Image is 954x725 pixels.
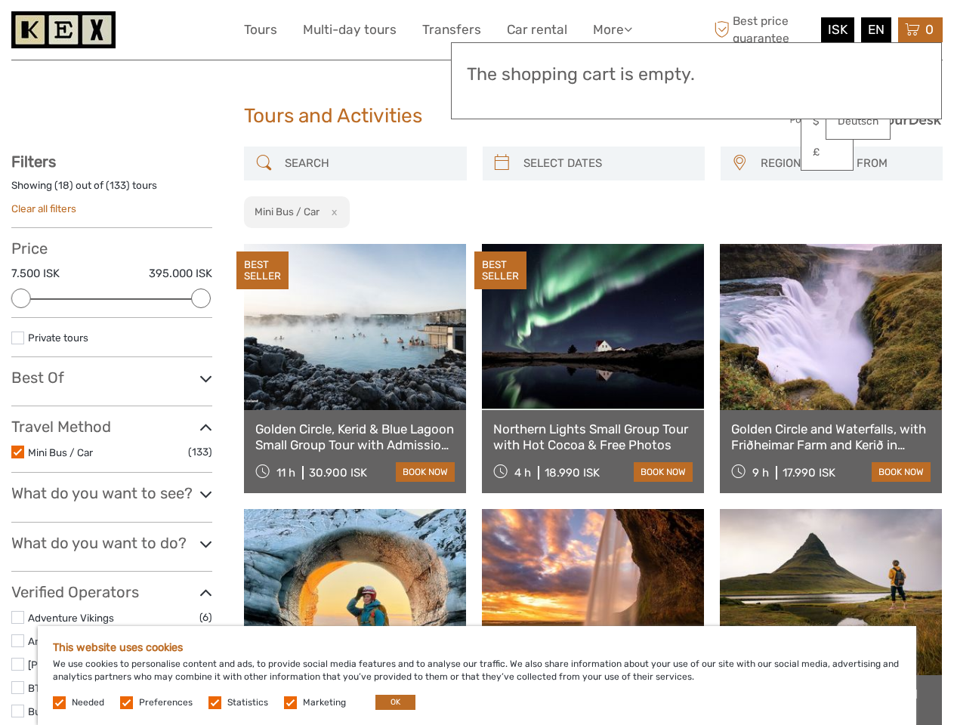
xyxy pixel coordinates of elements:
a: [PERSON_NAME] [28,659,109,671]
h1: Tours and Activities [244,104,710,128]
h3: Best Of [11,369,212,387]
button: x [322,204,342,220]
a: Northern Lights Small Group Tour with Hot Cocoa & Free Photos [493,421,693,452]
div: EN [861,17,891,42]
span: 9 h [752,466,769,480]
input: SELECT DATES [517,150,697,177]
a: Car rental [507,19,567,41]
button: REGION / STARTS FROM [754,151,935,176]
span: ISK [828,22,847,37]
a: Transfers [422,19,481,41]
a: £ [801,139,853,166]
label: Needed [72,696,104,709]
a: More [593,19,632,41]
button: Open LiveChat chat widget [174,23,192,42]
a: BT Travel [28,682,71,694]
h3: Price [11,239,212,258]
div: We use cookies to personalise content and ads, to provide social media features and to analyse ou... [38,626,916,725]
a: Buggy Iceland [28,705,94,717]
span: 4 h [514,466,531,480]
a: Deutsch [826,108,890,135]
a: book now [396,462,455,482]
div: BEST SELLER [236,251,289,289]
div: Showing ( ) out of ( ) tours [11,178,212,202]
label: 18 [58,178,69,193]
span: (6) [199,609,212,626]
span: 11 h [276,466,295,480]
label: Preferences [139,696,193,709]
h3: Travel Method [11,418,212,436]
a: Golden Circle and Waterfalls, with Friðheimar Farm and Kerið in small group [731,421,931,452]
span: (133) [188,443,212,461]
label: 133 [110,178,126,193]
span: Best price guarantee [710,13,817,46]
h5: This website uses cookies [53,641,901,654]
h3: Verified Operators [11,583,212,601]
h3: What do you want to see? [11,484,212,502]
a: Private tours [28,332,88,344]
a: Arctic Adventures [28,635,113,647]
img: PurchaseViaTourDesk.png [789,110,943,129]
h3: What do you want to do? [11,534,212,552]
a: Multi-day tours [303,19,397,41]
img: 1261-44dab5bb-39f8-40da-b0c2-4d9fce00897c_logo_small.jpg [11,11,116,48]
a: book now [634,462,693,482]
label: Statistics [227,696,268,709]
a: Tours [244,19,277,41]
div: 30.900 ISK [309,466,367,480]
a: Clear all filters [11,202,76,214]
span: 0 [923,22,936,37]
div: BEST SELLER [474,251,526,289]
button: OK [375,695,415,710]
a: $ [801,108,853,135]
label: 7.500 ISK [11,266,60,282]
h2: Mini Bus / Car [255,205,320,217]
input: SEARCH [279,150,458,177]
a: book now [872,462,931,482]
a: Golden Circle, Kerid & Blue Lagoon Small Group Tour with Admission Ticket [255,421,455,452]
div: 17.990 ISK [783,466,835,480]
a: Mini Bus / Car [28,446,93,458]
a: Adventure Vikings [28,612,114,624]
p: We're away right now. Please check back later! [21,26,171,39]
strong: Filters [11,153,56,171]
h3: The shopping cart is empty. [467,64,926,85]
label: 395.000 ISK [149,266,212,282]
label: Marketing [303,696,346,709]
div: 18.990 ISK [545,466,600,480]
